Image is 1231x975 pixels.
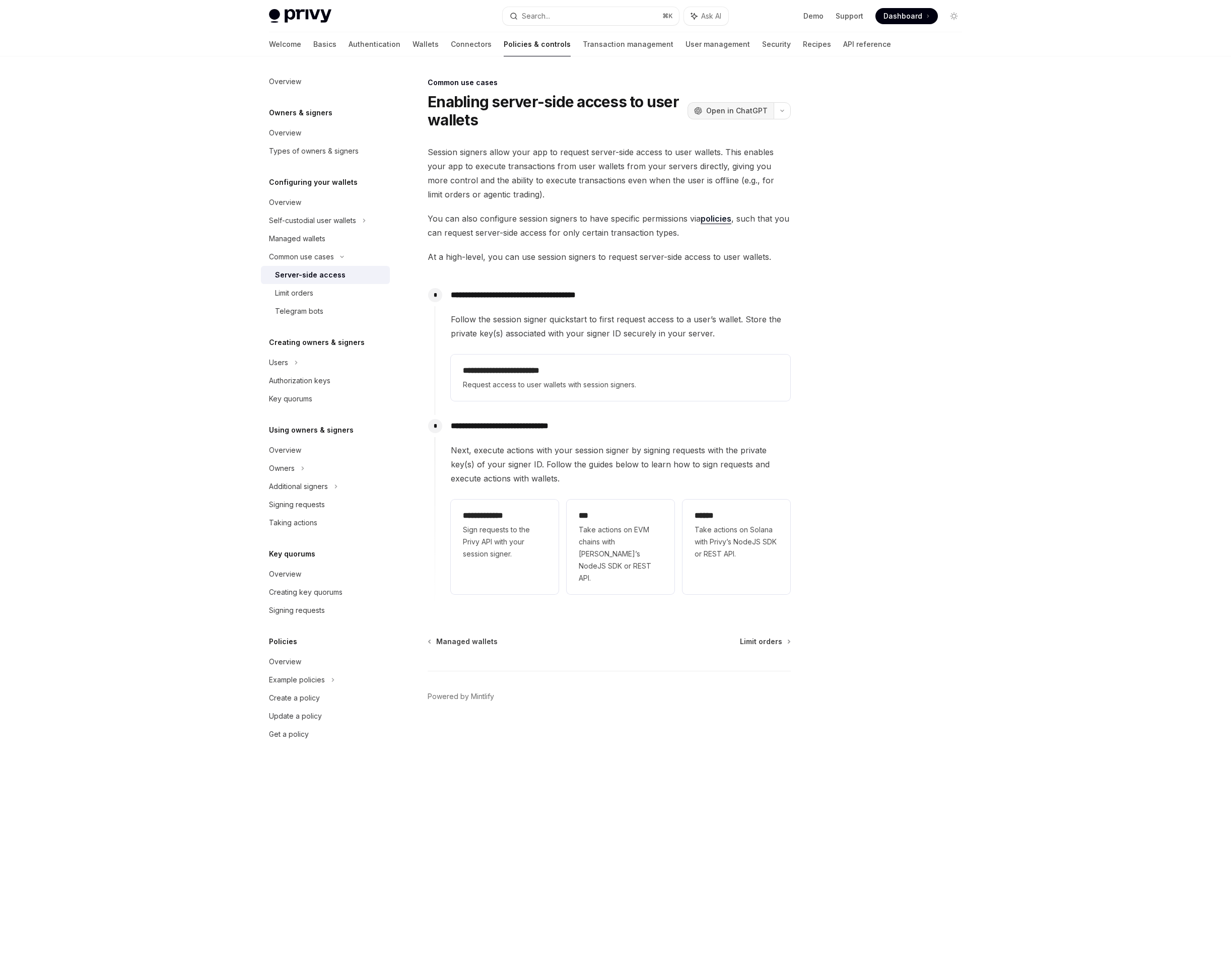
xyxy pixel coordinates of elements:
[261,73,390,91] a: Overview
[567,500,674,594] a: ***Take actions on EVM chains with [PERSON_NAME]’s NodeJS SDK or REST API.
[843,32,891,56] a: API reference
[269,728,309,740] div: Get a policy
[261,725,390,743] a: Get a policy
[695,524,778,560] span: Take actions on Solana with Privy’s NodeJS SDK or REST API.
[688,102,774,119] button: Open in ChatGPT
[875,8,938,24] a: Dashboard
[522,10,550,22] div: Search...
[261,601,390,619] a: Signing requests
[451,500,559,594] a: **** **** ***Sign requests to the Privy API with your session signer.
[463,524,546,560] span: Sign requests to the Privy API with your session signer.
[428,212,791,240] span: You can also configure session signers to have specific permissions via , such that you can reque...
[701,11,721,21] span: Ask AI
[269,145,359,157] div: Types of owners & signers
[269,499,325,511] div: Signing requests
[269,215,356,227] div: Self-custodial user wallets
[451,32,492,56] a: Connectors
[269,586,343,598] div: Creating key quorums
[261,302,390,320] a: Telegram bots
[261,124,390,142] a: Overview
[269,548,315,560] h5: Key quorums
[684,7,728,25] button: Ask AI
[762,32,791,56] a: Security
[269,656,301,668] div: Overview
[269,233,325,245] div: Managed wallets
[269,462,295,474] div: Owners
[706,106,768,116] span: Open in ChatGPT
[261,441,390,459] a: Overview
[269,107,332,119] h5: Owners & signers
[269,127,301,139] div: Overview
[275,287,313,299] div: Limit orders
[269,480,328,493] div: Additional signers
[883,11,922,21] span: Dashboard
[662,12,673,20] span: ⌘ K
[686,32,750,56] a: User management
[261,514,390,532] a: Taking actions
[269,568,301,580] div: Overview
[261,565,390,583] a: Overview
[349,32,400,56] a: Authentication
[261,193,390,212] a: Overview
[428,145,791,201] span: Session signers allow your app to request server-side access to user wallets. This enables your a...
[261,266,390,284] a: Server-side access
[269,357,288,369] div: Users
[428,93,683,129] h1: Enabling server-side access to user wallets
[269,604,325,616] div: Signing requests
[740,637,782,647] span: Limit orders
[946,8,962,24] button: Toggle dark mode
[261,496,390,514] a: Signing requests
[428,691,494,702] a: Powered by Mintlify
[261,390,390,408] a: Key quorums
[269,196,301,208] div: Overview
[701,214,731,224] a: policies
[429,637,498,647] a: Managed wallets
[261,707,390,725] a: Update a policy
[261,284,390,302] a: Limit orders
[261,230,390,248] a: Managed wallets
[269,393,312,405] div: Key quorums
[503,7,679,25] button: Search...⌘K
[261,583,390,601] a: Creating key quorums
[428,78,791,88] div: Common use cases
[803,32,831,56] a: Recipes
[269,76,301,88] div: Overview
[269,674,325,686] div: Example policies
[682,500,790,594] a: **** *Take actions on Solana with Privy’s NodeJS SDK or REST API.
[269,692,320,704] div: Create a policy
[269,9,331,23] img: light logo
[740,637,790,647] a: Limit orders
[275,269,346,281] div: Server-side access
[579,524,662,584] span: Take actions on EVM chains with [PERSON_NAME]’s NodeJS SDK or REST API.
[269,444,301,456] div: Overview
[261,142,390,160] a: Types of owners & signers
[269,710,322,722] div: Update a policy
[269,251,334,263] div: Common use cases
[261,653,390,671] a: Overview
[269,176,358,188] h5: Configuring your wallets
[451,443,790,485] span: Next, execute actions with your session signer by signing requests with the private key(s) of you...
[269,636,297,648] h5: Policies
[463,379,778,391] span: Request access to user wallets with session signers.
[269,424,354,436] h5: Using owners & signers
[261,372,390,390] a: Authorization keys
[836,11,863,21] a: Support
[803,11,824,21] a: Demo
[436,637,498,647] span: Managed wallets
[269,517,317,529] div: Taking actions
[313,32,336,56] a: Basics
[269,32,301,56] a: Welcome
[269,336,365,349] h5: Creating owners & signers
[269,375,330,387] div: Authorization keys
[451,312,790,340] span: Follow the session signer quickstart to first request access to a user’s wallet. Store the privat...
[413,32,439,56] a: Wallets
[504,32,571,56] a: Policies & controls
[275,305,323,317] div: Telegram bots
[583,32,673,56] a: Transaction management
[428,250,791,264] span: At a high-level, you can use session signers to request server-side access to user wallets.
[261,689,390,707] a: Create a policy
